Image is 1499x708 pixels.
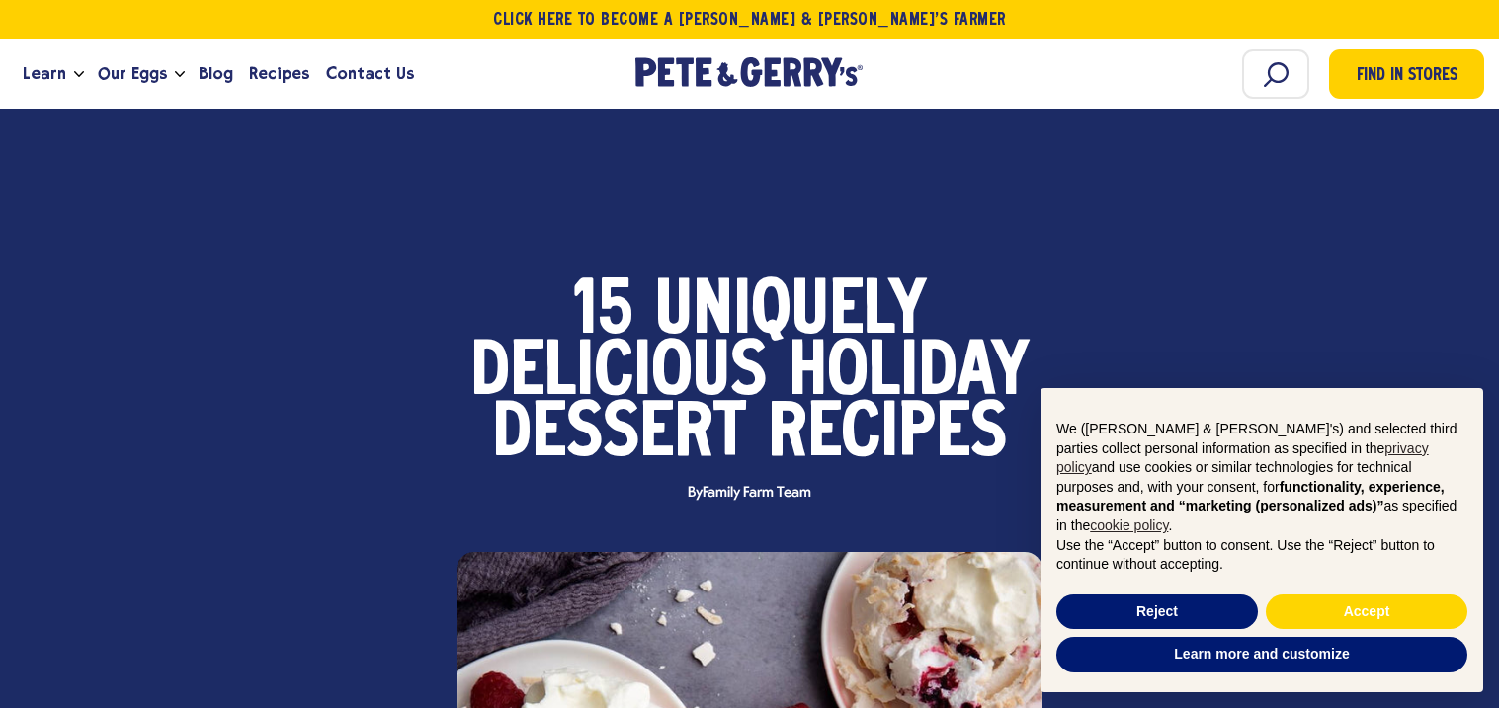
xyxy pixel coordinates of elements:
[1329,49,1484,99] a: Find in Stores
[1266,594,1467,630] button: Accept
[318,47,422,101] a: Contact Us
[23,61,66,86] span: Learn
[1056,594,1258,630] button: Reject
[199,61,233,86] span: Blog
[492,405,746,466] span: Dessert
[249,61,309,86] span: Recipes
[1357,63,1457,90] span: Find in Stores
[573,282,633,344] span: 15
[1025,372,1499,708] div: Notice
[98,61,167,86] span: Our Eggs
[74,71,84,78] button: Open the dropdown menu for Learn
[1056,637,1467,672] button: Learn more and customize
[90,47,175,101] a: Our Eggs
[326,61,414,86] span: Contact Us
[678,486,820,501] span: By
[1056,420,1467,536] p: We ([PERSON_NAME] & [PERSON_NAME]'s) and selected third parties collect personal information as s...
[789,344,1030,405] span: Holiday
[1056,536,1467,575] p: Use the “Accept” button to consent. Use the “Reject” button to continue without accepting.
[703,485,810,501] span: Family Farm Team
[768,405,1007,466] span: Recipes
[1090,517,1168,533] a: cookie policy
[15,47,74,101] a: Learn
[655,282,927,344] span: Uniquely
[241,47,317,101] a: Recipes
[191,47,241,101] a: Blog
[1242,49,1309,99] input: Search
[175,71,185,78] button: Open the dropdown menu for Our Eggs
[470,344,767,405] span: Delicious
